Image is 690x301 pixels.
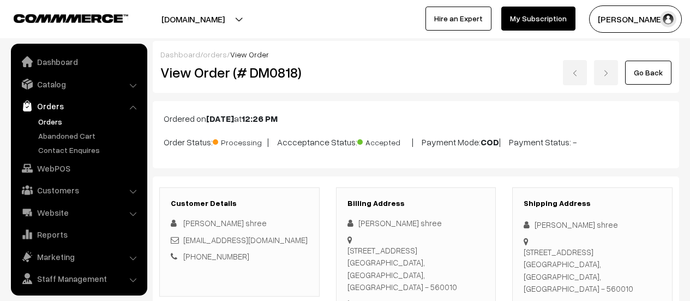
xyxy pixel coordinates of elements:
[160,50,200,59] a: Dashboard
[213,134,267,148] span: Processing
[524,199,661,208] h3: Shipping Address
[242,113,278,124] b: 12:26 PM
[660,11,676,27] img: user
[35,116,143,127] a: Orders
[206,113,234,124] b: [DATE]
[589,5,682,33] button: [PERSON_NAME]
[230,50,269,59] span: View Order
[14,52,143,72] a: Dashboard
[357,134,412,148] span: Accepted
[183,218,267,228] span: [PERSON_NAME] shree
[14,203,143,222] a: Website
[14,158,143,178] a: WebPOS
[14,180,143,200] a: Customers
[14,14,128,22] img: COMMMERCE
[481,137,499,147] b: COD
[171,199,308,208] h3: Customer Details
[14,247,143,267] a: Marketing
[347,217,485,229] div: [PERSON_NAME] shree
[203,50,227,59] a: orders
[14,225,143,244] a: Reports
[14,96,143,116] a: Orders
[625,61,671,85] a: Go Back
[347,244,485,293] div: [STREET_ADDRESS] [GEOGRAPHIC_DATA], [GEOGRAPHIC_DATA], [GEOGRAPHIC_DATA] - 560010
[524,219,661,231] div: [PERSON_NAME] shree
[14,269,143,288] a: Staff Management
[425,7,491,31] a: Hire an Expert
[35,130,143,141] a: Abandoned Cart
[501,7,575,31] a: My Subscription
[524,246,661,295] div: [STREET_ADDRESS] [GEOGRAPHIC_DATA], [GEOGRAPHIC_DATA], [GEOGRAPHIC_DATA] - 560010
[347,199,485,208] h3: Billing Address
[35,144,143,156] a: Contact Enquires
[14,11,109,24] a: COMMMERCE
[164,134,668,149] p: Order Status: | Accceptance Status: | Payment Mode: | Payment Status: -
[164,112,668,125] p: Ordered on at
[183,235,308,245] a: [EMAIL_ADDRESS][DOMAIN_NAME]
[123,5,263,33] button: [DOMAIN_NAME]
[183,251,249,261] a: [PHONE_NUMBER]
[14,74,143,94] a: Catalog
[160,49,671,60] div: / /
[160,64,320,81] h2: View Order (# DM0818)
